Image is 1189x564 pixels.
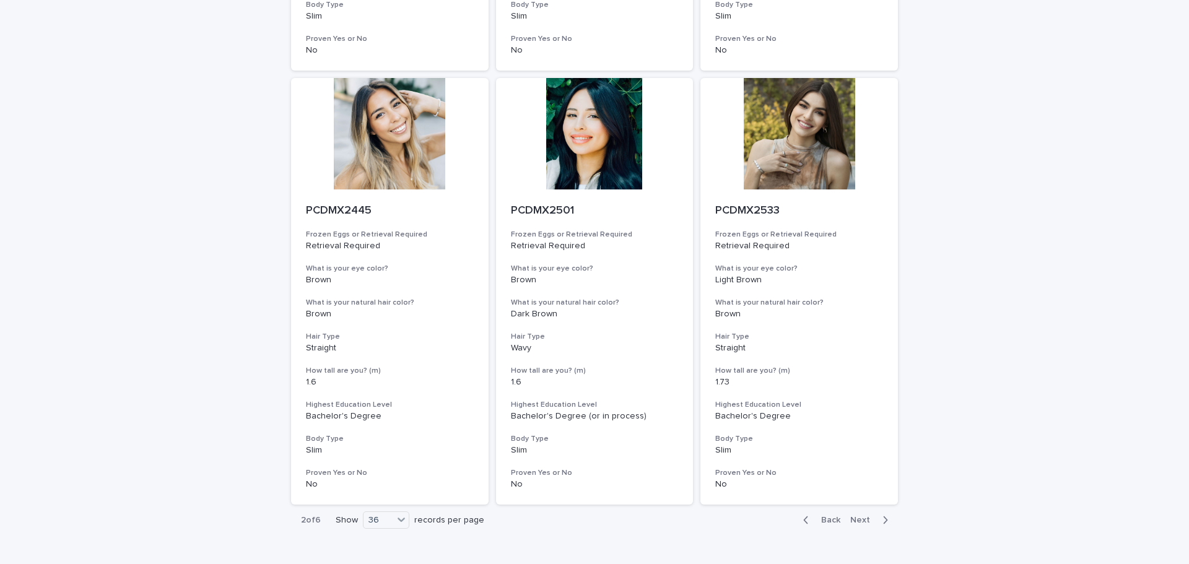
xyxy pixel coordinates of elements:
a: PCDMX2445Frozen Eggs or Retrieval RequiredRetrieval RequiredWhat is your eye color?BrownWhat is y... [291,78,489,505]
span: Next [850,516,878,524]
button: Back [793,514,845,526]
p: Brown [306,275,474,285]
p: Brown [715,309,883,319]
p: Retrieval Required [511,241,679,251]
p: Slim [306,11,474,22]
p: Slim [715,445,883,456]
p: Slim [306,445,474,456]
button: Next [845,514,898,526]
p: No [715,479,883,490]
p: Brown [306,309,474,319]
p: PCDMX2445 [306,204,474,218]
p: Bachelor's Degree [306,411,474,422]
p: No [715,45,883,56]
h3: How tall are you? (m) [511,366,679,376]
h3: Highest Education Level [511,400,679,410]
h3: What is your natural hair color? [511,298,679,308]
p: Slim [511,445,679,456]
p: PCDMX2501 [511,204,679,218]
p: Bachelor's Degree [715,411,883,422]
h3: Highest Education Level [715,400,883,410]
h3: What is your eye color? [511,264,679,274]
h3: Hair Type [715,332,883,342]
h3: What is your natural hair color? [715,298,883,308]
h3: What is your eye color? [306,264,474,274]
h3: Proven Yes or No [715,468,883,478]
p: Slim [715,11,883,22]
h3: Frozen Eggs or Retrieval Required [306,230,474,240]
p: 1.6 [511,377,679,388]
h3: How tall are you? (m) [306,366,474,376]
h3: Proven Yes or No [511,468,679,478]
h3: Hair Type [511,332,679,342]
p: Dark Brown [511,309,679,319]
h3: Proven Yes or No [511,34,679,44]
p: Show [336,515,358,526]
h3: Hair Type [306,332,474,342]
p: No [306,479,474,490]
p: records per page [414,515,484,526]
p: 1.6 [306,377,474,388]
h3: Frozen Eggs or Retrieval Required [511,230,679,240]
h3: What is your eye color? [715,264,883,274]
p: Brown [511,275,679,285]
p: 2 of 6 [291,505,331,536]
p: No [511,45,679,56]
p: Straight [306,343,474,354]
p: Wavy [511,343,679,354]
h3: Body Type [511,434,679,444]
h3: Body Type [715,434,883,444]
a: PCDMX2501Frozen Eggs or Retrieval RequiredRetrieval RequiredWhat is your eye color?BrownWhat is y... [496,78,694,505]
p: Light Brown [715,275,883,285]
p: Bachelor's Degree (or in process) [511,411,679,422]
h3: Proven Yes or No [306,468,474,478]
p: 1.73 [715,377,883,388]
p: Slim [511,11,679,22]
span: Back [814,516,840,524]
h3: Frozen Eggs or Retrieval Required [715,230,883,240]
p: No [306,45,474,56]
p: PCDMX2533 [715,204,883,218]
a: PCDMX2533Frozen Eggs or Retrieval RequiredRetrieval RequiredWhat is your eye color?Light BrownWha... [700,78,898,505]
h3: What is your natural hair color? [306,298,474,308]
h3: Highest Education Level [306,400,474,410]
p: No [511,479,679,490]
h3: Body Type [306,434,474,444]
p: Straight [715,343,883,354]
h3: Proven Yes or No [306,34,474,44]
h3: Proven Yes or No [715,34,883,44]
div: 36 [364,514,393,527]
p: Retrieval Required [715,241,883,251]
p: Retrieval Required [306,241,474,251]
h3: How tall are you? (m) [715,366,883,376]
